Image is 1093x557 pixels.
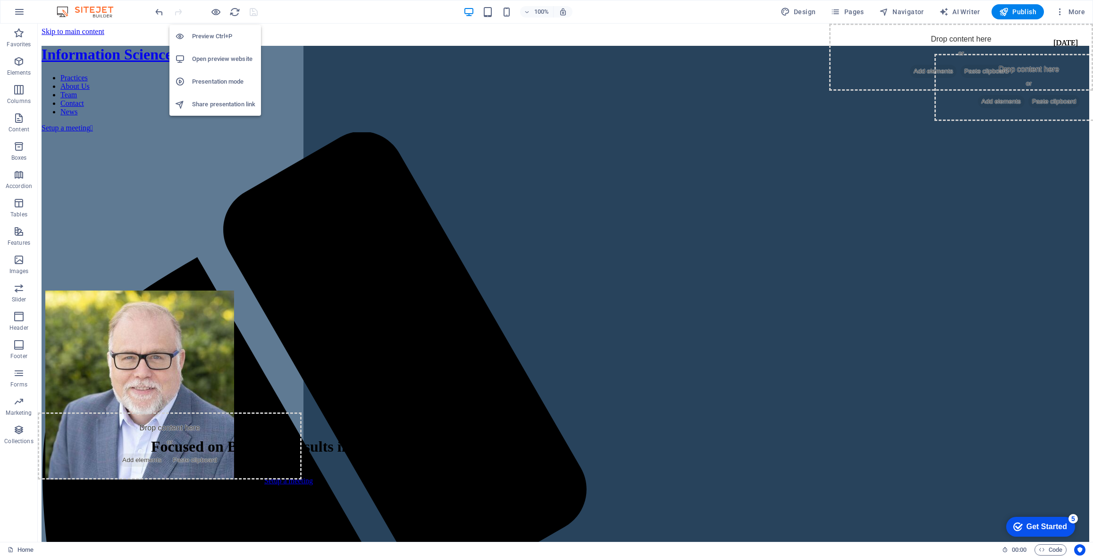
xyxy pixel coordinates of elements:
span: Design [781,7,816,17]
p: Features [8,239,30,247]
button: Pages [827,4,867,19]
a: Click to cancel selection. Double-click to open Pages [8,544,34,556]
div: Design (Ctrl+Alt+Y) [777,4,820,19]
span: More [1055,7,1085,17]
button: Navigator [875,4,928,19]
span: Paste clipboard [923,41,975,54]
h6: 100% [534,6,549,17]
span: Pages [831,7,864,17]
p: Collections [4,437,33,445]
button: Design [777,4,820,19]
div: 5 [70,2,79,11]
span: Code [1039,544,1062,556]
h6: Open preview website [192,53,255,65]
button: Publish [992,4,1044,19]
button: 100% [520,6,554,17]
p: Images [9,267,29,275]
h6: Share presentation link [192,99,255,110]
button: AI Writer [935,4,984,19]
span: Add elements [81,430,127,443]
i:  [52,100,55,108]
span: 00 00 [1012,544,1026,556]
p: Accordion [6,182,32,190]
h6: Presentation mode [192,76,255,87]
p: Content [8,126,29,133]
span: Add elements [872,41,919,54]
p: Tables [10,211,27,218]
button: Usercentrics [1074,544,1085,556]
p: Favorites [7,41,31,48]
img: Editor Logo [54,6,125,17]
p: Marketing [6,409,32,417]
button: Code [1034,544,1067,556]
p: Footer [10,352,27,360]
i: On resize automatically adjust zoom level to fit chosen device. [559,8,567,16]
span: AI Writer [939,7,980,17]
p: Elements [7,69,31,77]
h6: Session time [1002,544,1027,556]
button: undo [153,6,165,17]
i: Undo: Change slogan (Ctrl+Z) [154,7,165,17]
div: Get Started 5 items remaining, 0% complete [8,5,76,25]
p: Header [9,324,28,332]
i: Reload page [229,7,240,17]
span: Publish [999,7,1036,17]
a: Skip to main content [4,4,67,12]
h6: Preview Ctrl+P [192,31,255,42]
button: reload [229,6,240,17]
span: Navigator [879,7,924,17]
span: Paste clipboard [131,430,183,443]
p: Forms [10,381,27,388]
p: Slider [12,296,26,303]
div: Get Started [28,10,68,19]
p: Boxes [11,154,27,162]
button: More [1051,4,1089,19]
span: : [1018,546,1020,553]
p: Columns [7,97,31,105]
